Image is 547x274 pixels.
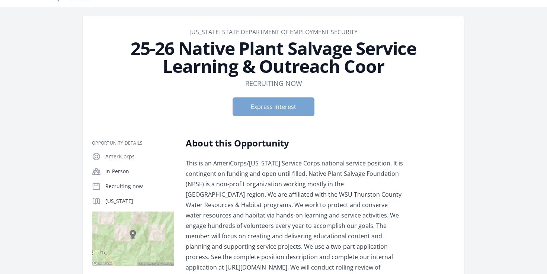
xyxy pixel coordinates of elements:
button: Express Interest [233,97,314,116]
a: [US_STATE] STATE DEPARTMENT OF EMPLOYMENT SECURITY [189,28,358,36]
p: AmeriCorps [105,153,174,160]
img: Map [92,212,174,266]
h3: Opportunity Details [92,140,174,146]
p: [US_STATE] [105,197,174,205]
p: Recruiting now [105,183,174,190]
dd: Recruiting now [245,78,302,88]
p: In-Person [105,168,174,175]
h2: About this Opportunity [186,137,403,149]
h1: 25-26 Native Plant Salvage Service Learning & Outreach Coor [92,39,455,75]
